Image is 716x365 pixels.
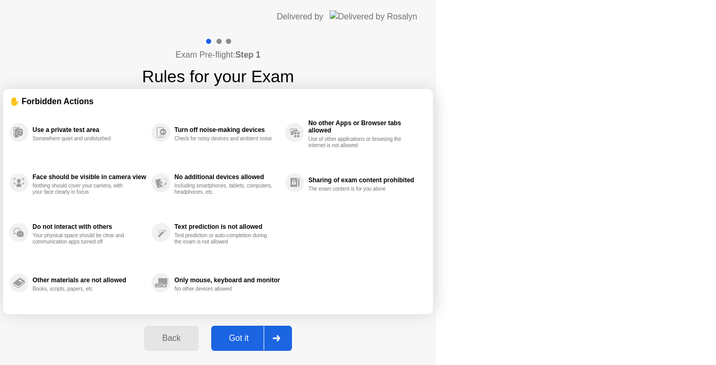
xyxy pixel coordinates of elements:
[144,326,198,351] button: Back
[330,10,417,23] img: Delivered by Rosalyn
[32,286,132,292] div: Books, scripts, papers, etc
[175,233,274,245] div: Text prediction or auto-completion during the exam is not allowed
[235,50,261,59] b: Step 1
[32,233,132,245] div: Your physical space should be clear and communication apps turned off
[175,183,274,195] div: Including smartphones, tablets, computers, headphones, etc.
[308,119,421,134] div: No other Apps or Browser tabs allowed
[175,286,274,292] div: No other devices allowed
[32,126,146,134] div: Use a private test area
[176,49,261,61] h4: Exam Pre-flight:
[32,173,146,181] div: Face should be visible in camera view
[32,183,132,195] div: Nothing should cover your camera, with your face clearly in focus
[147,334,195,343] div: Back
[308,186,407,192] div: The exam content is for you alone
[9,95,427,107] div: ✋ Forbidden Actions
[175,223,280,230] div: Text prediction is not allowed
[308,176,421,184] div: Sharing of exam content prohibited
[211,326,292,351] button: Got it
[32,276,146,284] div: Other materials are not allowed
[142,64,294,89] h1: Rules for your Exam
[175,276,280,284] div: Only mouse, keyboard and monitor
[32,223,146,230] div: Do not interact with others
[214,334,264,343] div: Got it
[175,136,274,142] div: Check for noisy devices and ambient noise
[175,126,280,134] div: Turn off noise-making devices
[175,173,280,181] div: No additional devices allowed
[32,136,132,142] div: Somewhere quiet and undisturbed
[308,136,407,149] div: Use of other applications or browsing the internet is not allowed
[277,10,323,23] div: Delivered by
